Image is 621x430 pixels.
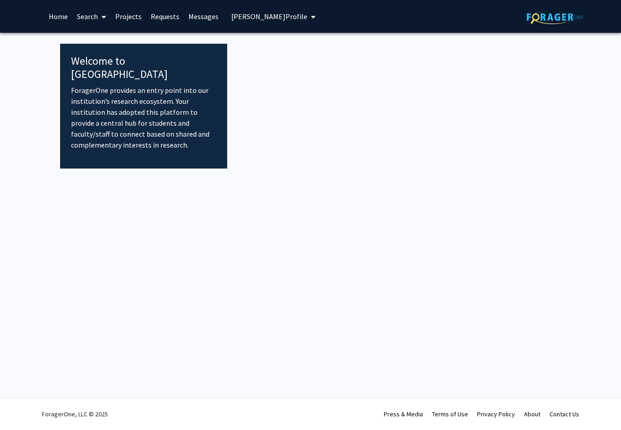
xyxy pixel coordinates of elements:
a: Home [44,0,72,32]
a: Contact Us [550,410,579,418]
img: ForagerOne Logo [527,10,584,24]
a: Press & Media [384,410,423,418]
a: Terms of Use [432,410,468,418]
a: Privacy Policy [477,410,515,418]
a: Requests [146,0,184,32]
a: About [524,410,540,418]
span: [PERSON_NAME] Profile [231,12,307,21]
a: Search [72,0,111,32]
h4: Welcome to [GEOGRAPHIC_DATA] [71,55,216,81]
div: ForagerOne, LLC © 2025 [42,398,108,430]
p: ForagerOne provides an entry point into our institution’s research ecosystem. Your institution ha... [71,85,216,150]
a: Projects [111,0,146,32]
a: Messages [184,0,223,32]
